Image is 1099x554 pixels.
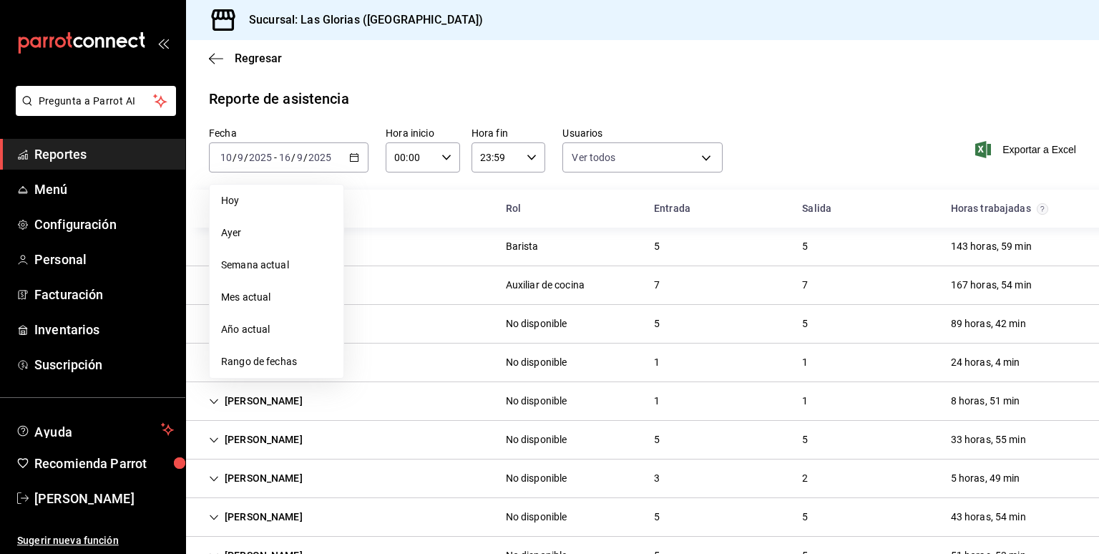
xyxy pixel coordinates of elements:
div: Row [186,460,1099,498]
div: Cell [643,272,671,298]
div: Barista [506,239,539,254]
span: Hoy [221,193,332,208]
div: No disponible [506,471,567,486]
div: Reporte de asistencia [209,88,349,110]
div: Cell [643,465,671,492]
span: Menú [34,180,174,199]
div: No disponible [506,510,567,525]
span: Configuración [34,215,174,234]
div: Row [186,344,1099,382]
input: ---- [248,152,273,163]
div: No disponible [506,316,567,331]
div: HeadCell [643,195,791,222]
span: / [291,152,295,163]
div: Cell [197,465,314,492]
div: Cell [791,388,819,414]
span: / [244,152,248,163]
div: Cell [197,427,314,453]
div: Cell [197,388,314,414]
span: Rango de fechas [221,354,332,369]
div: Cell [939,388,1032,414]
button: open_drawer_menu [157,37,169,49]
span: Facturación [34,285,174,304]
button: Regresar [209,52,282,65]
button: Exportar a Excel [978,141,1076,158]
div: Cell [643,504,671,530]
div: Cell [494,349,579,376]
div: Cell [939,465,1032,492]
span: Sugerir nueva función [17,533,174,548]
div: Cell [494,233,550,260]
div: Cell [494,427,579,453]
div: Cell [939,233,1043,260]
div: Row [186,305,1099,344]
div: Cell [643,349,671,376]
div: Head [186,190,1099,228]
span: Ayer [221,225,332,240]
span: Reportes [34,145,174,164]
div: Cell [791,427,819,453]
div: HeadCell [791,195,939,222]
input: -- [237,152,244,163]
span: Ayuda [34,421,155,438]
span: Ver todos [572,150,615,165]
div: Cell [197,233,314,260]
span: Inventarios [34,320,174,339]
div: Cell [791,233,819,260]
span: - [274,152,277,163]
span: Personal [34,250,174,269]
div: Cell [939,504,1037,530]
button: Pregunta a Parrot AI [16,86,176,116]
div: Cell [939,427,1037,453]
div: Cell [494,311,579,337]
div: Cell [494,388,579,414]
div: Row [186,228,1099,266]
div: Cell [197,311,314,337]
div: Cell [643,427,671,453]
div: No disponible [506,432,567,447]
label: Hora fin [472,128,546,138]
svg: El total de horas trabajadas por usuario es el resultado de la suma redondeada del registro de ho... [1037,203,1048,215]
div: HeadCell [197,195,494,222]
div: Cell [494,272,596,298]
div: Cell [494,465,579,492]
div: Cell [791,272,819,298]
input: -- [220,152,233,163]
input: -- [278,152,291,163]
span: / [303,152,308,163]
span: Recomienda Parrot [34,454,174,473]
span: Año actual [221,322,332,337]
div: Cell [643,311,671,337]
span: Pregunta a Parrot AI [39,94,154,109]
div: No disponible [506,355,567,370]
h3: Sucursal: Las Glorias ([GEOGRAPHIC_DATA]) [238,11,483,29]
input: -- [296,152,303,163]
div: Row [186,498,1099,537]
div: Row [186,421,1099,460]
div: Cell [939,349,1032,376]
div: Cell [197,272,314,298]
a: Pregunta a Parrot AI [10,104,176,119]
div: Cell [791,311,819,337]
div: Cell [643,233,671,260]
div: Cell [939,272,1043,298]
span: / [233,152,237,163]
div: Cell [197,349,325,376]
div: Cell [494,504,579,530]
span: Semana actual [221,258,332,273]
div: HeadCell [939,195,1088,222]
div: Row [186,382,1099,421]
span: Mes actual [221,290,332,305]
label: Hora inicio [386,128,460,138]
label: Fecha [209,128,368,138]
span: Regresar [235,52,282,65]
span: [PERSON_NAME] [34,489,174,508]
span: Suscripción [34,355,174,374]
input: ---- [308,152,332,163]
div: Cell [939,311,1037,337]
div: Cell [791,504,819,530]
div: Auxiliar de cocina [506,278,585,293]
div: No disponible [506,394,567,409]
div: Cell [197,504,314,530]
